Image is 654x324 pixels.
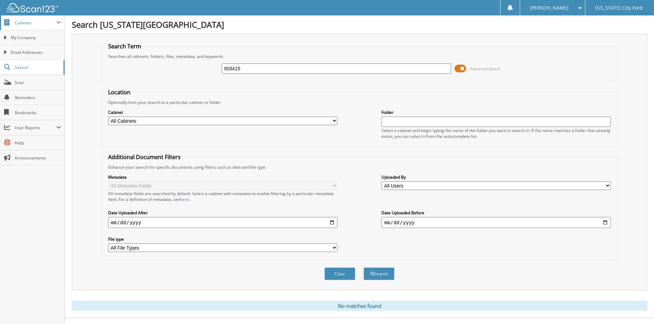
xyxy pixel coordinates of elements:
[15,125,56,131] span: User Reports
[15,140,61,146] span: Help
[15,20,56,26] span: Cabinets
[364,267,394,280] button: Search
[15,95,61,100] span: Reminders
[381,109,611,115] label: Folder
[108,109,337,115] label: Cabinet
[108,217,337,228] input: start
[381,210,611,216] label: Date Uploaded Before
[72,301,647,311] div: No matches found
[595,6,643,10] span: [US_STATE] City Ford
[72,19,647,30] h1: Search [US_STATE][GEOGRAPHIC_DATA]
[620,291,654,324] iframe: Chat Widget
[108,191,337,202] div: All metadata fields are searched by default. Select a cabinet with metadata to enable filtering b...
[11,35,61,41] span: My Company
[105,43,145,50] legend: Search Term
[11,49,61,56] span: Email Addresses
[15,80,61,85] span: Scan
[470,66,501,71] span: Advanced Search
[530,6,569,10] span: [PERSON_NAME]
[324,267,355,280] button: Clear
[108,236,337,242] label: File type
[7,3,58,12] img: scan123-logo-white.svg
[15,155,61,161] span: Announcements
[15,64,60,70] span: Search
[105,153,184,161] legend: Additional Document Filters
[105,88,134,96] legend: Location
[105,99,614,105] div: Optionally limit your search to a particular cabinet or folder
[381,174,611,180] label: Uploaded By
[15,110,61,116] span: Bookmarks
[381,128,611,139] div: Select a cabinet and begin typing the name of the folder you want to search in. If the name match...
[108,174,337,180] label: Metadata
[381,217,611,228] input: end
[105,53,614,59] div: Searches all cabinets, folders, files, metadata, and keywords
[108,210,337,216] label: Date Uploaded After
[180,196,189,202] a: here
[105,164,614,170] div: Enhance your search for specific documents using filters such as date and file type.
